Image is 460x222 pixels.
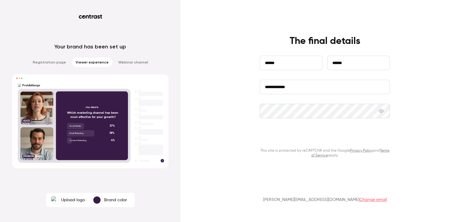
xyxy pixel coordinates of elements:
[104,197,127,203] p: Brand color
[72,57,112,67] li: Viewer experience
[115,57,152,67] li: Webinar channel
[89,194,134,206] button: Brand color
[51,196,58,204] img: Prohibitionpr
[47,194,89,206] label: ProhibitionprUpload logo
[260,148,390,158] p: This site is protected by reCAPTCHA and the Google and apply.
[54,43,126,50] p: Your brand has been set up
[350,149,373,153] a: Privacy Policy
[263,197,387,203] p: [PERSON_NAME][EMAIL_ADDRESS][DOMAIN_NAME]
[260,129,390,143] button: Continue
[290,35,360,47] h4: The final details
[359,198,387,202] a: Change email
[29,57,70,67] li: Registration page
